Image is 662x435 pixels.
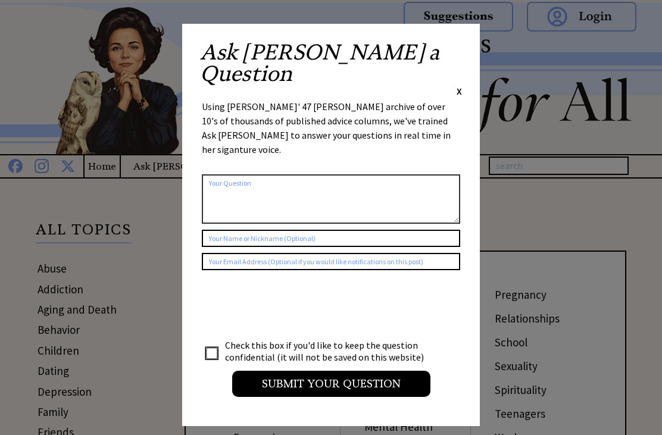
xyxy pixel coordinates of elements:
input: Your Name or Nickname (Optional) [202,230,460,247]
iframe: reCAPTCHA [202,282,383,328]
td: Check this box if you'd like to keep the question confidential (it will not be saved on this webs... [224,339,435,364]
input: Your Email Address (Optional if you would like notifications on this post) [202,253,460,270]
div: Using [PERSON_NAME]' 47 [PERSON_NAME] archive of over 10's of thousands of published advice colum... [202,99,460,168]
span: X [457,85,462,97]
h2: Ask [PERSON_NAME] a Question [200,42,462,85]
input: Submit your Question [232,371,430,397]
